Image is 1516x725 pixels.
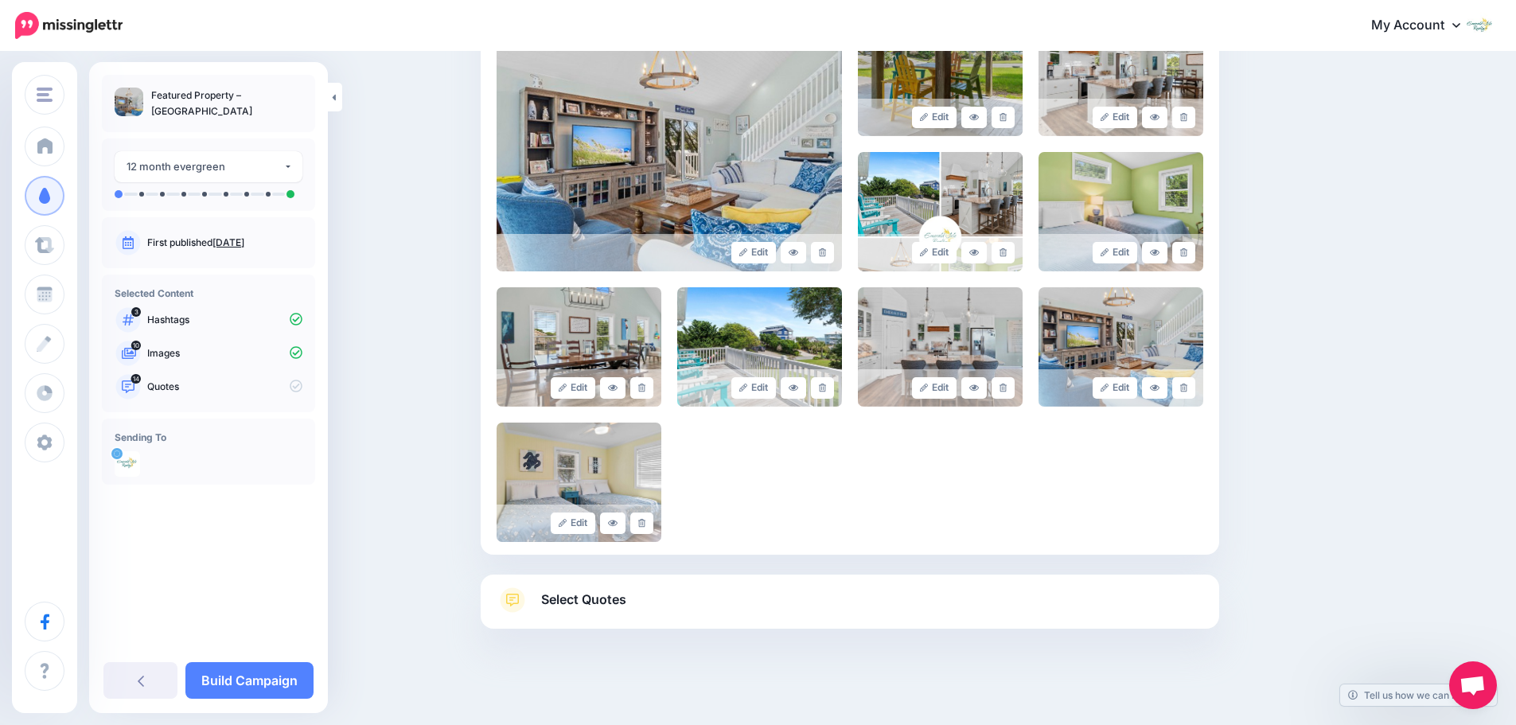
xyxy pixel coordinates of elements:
button: 12 month evergreen [115,151,302,182]
a: Open chat [1449,661,1497,709]
p: First published [147,236,302,250]
a: Edit [912,107,957,128]
span: 14 [131,374,142,384]
a: [DATE] [212,236,244,248]
a: Edit [1093,377,1138,399]
img: 65d43acd9da9ffdbf608f86b85a9f0ac_large.jpg [858,17,1023,136]
a: Edit [912,242,957,263]
a: Edit [551,513,596,534]
img: bf2ad966d720b647958c6cf4dfa34a00_large.jpg [677,287,842,407]
a: Edit [731,242,777,263]
img: menu.png [37,88,53,102]
img: 48e5f34f3ca29d73237581bb9bf42d0f_large.jpg [858,152,1023,271]
img: b086245434b40d9b852e754ecd01dd33_large.jpg [858,287,1023,407]
p: Quotes [147,380,302,394]
p: Hashtags [147,313,302,327]
a: Tell us how we can improve [1340,684,1497,706]
p: Images [147,346,302,361]
img: 39d284adee92ed75adc2d118cb651775_large.jpg [497,423,661,542]
img: 441895acee40f43345d05747c8463c5c_large.jpg [1039,17,1203,136]
img: e73ec8826aaffe025091974e30aac8c6_large.jpg [1039,287,1203,407]
span: Select Quotes [541,589,626,610]
a: My Account [1355,6,1492,45]
a: Select Quotes [497,587,1203,629]
p: Featured Property – [GEOGRAPHIC_DATA] [151,88,302,119]
img: d070b2415de047b502fbbc02d941a18b_large.jpg [1039,152,1203,271]
img: 26e13c55fb7d06c1f5cc355dc053f948_thumb.jpg [115,88,143,116]
span: 10 [131,341,141,350]
img: 32b8f132d066c3dd0e699c20e9fb6925_large.jpg [497,287,661,407]
img: l5ef-sXV-2662.jpg [115,451,140,477]
h4: Sending To [115,431,302,443]
a: Edit [912,377,957,399]
a: Edit [1093,242,1138,263]
h4: Selected Content [115,287,302,299]
span: 3 [131,307,141,317]
a: Edit [1093,107,1138,128]
a: Edit [731,377,777,399]
div: 12 month evergreen [127,158,283,176]
a: Edit [551,377,596,399]
img: 26e13c55fb7d06c1f5cc355dc053f948_large.jpg [497,17,842,271]
img: Missinglettr [15,12,123,39]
